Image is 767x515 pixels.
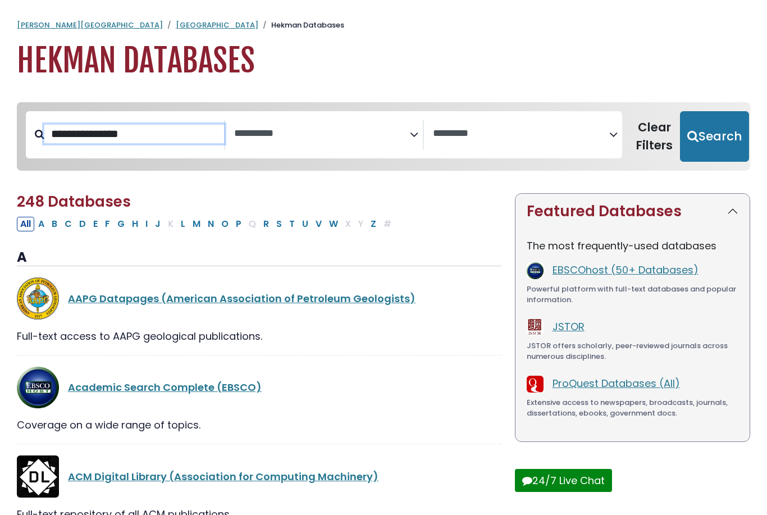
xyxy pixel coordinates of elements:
span: 248 Databases [17,192,131,212]
button: Filter Results I [142,217,151,231]
button: Filter Results J [152,217,164,231]
button: Filter Results R [260,217,272,231]
button: Filter Results S [273,217,285,231]
h3: A [17,249,501,266]
button: Filter Results P [232,217,245,231]
a: [GEOGRAPHIC_DATA] [176,20,258,30]
button: Featured Databases [515,194,750,229]
button: Filter Results W [326,217,341,231]
button: Filter Results O [218,217,232,231]
button: Filter Results L [177,217,189,231]
button: Filter Results N [204,217,217,231]
button: Filter Results C [61,217,75,231]
textarea: Search [433,128,609,140]
button: Filter Results H [129,217,141,231]
p: The most frequently-used databases [527,238,738,253]
a: ProQuest Databases (All) [553,376,680,390]
button: Filter Results Z [367,217,380,231]
div: Powerful platform with full-text databases and popular information. [527,284,738,306]
input: Search database by title or keyword [44,125,224,143]
a: [PERSON_NAME][GEOGRAPHIC_DATA] [17,20,163,30]
div: JSTOR offers scholarly, peer-reviewed journals across numerous disciplines. [527,340,738,362]
li: Hekman Databases [258,20,344,31]
a: ACM Digital Library (Association for Computing Machinery) [68,470,378,484]
button: Submit for Search Results [680,111,749,162]
button: Filter Results T [286,217,298,231]
button: Filter Results F [102,217,113,231]
a: Academic Search Complete (EBSCO) [68,380,262,394]
nav: breadcrumb [17,20,750,31]
button: Filter Results V [312,217,325,231]
a: AAPG Datapages (American Association of Petroleum Geologists) [68,291,416,306]
textarea: Search [234,128,410,140]
button: Filter Results M [189,217,204,231]
a: EBSCOhost (50+ Databases) [553,263,698,277]
a: JSTOR [553,320,585,334]
button: Clear Filters [629,111,680,162]
div: Coverage on a wide range of topics. [17,417,501,432]
button: Filter Results D [76,217,89,231]
button: Filter Results U [299,217,312,231]
nav: Search filters [17,102,750,171]
button: All [17,217,34,231]
button: Filter Results E [90,217,101,231]
h1: Hekman Databases [17,42,750,80]
button: Filter Results A [35,217,48,231]
button: Filter Results B [48,217,61,231]
div: Extensive access to newspapers, broadcasts, journals, dissertations, ebooks, government docs. [527,397,738,419]
button: 24/7 Live Chat [515,469,612,492]
button: Filter Results G [114,217,128,231]
div: Alpha-list to filter by first letter of database name [17,216,396,230]
div: Full-text access to AAPG geological publications. [17,329,501,344]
